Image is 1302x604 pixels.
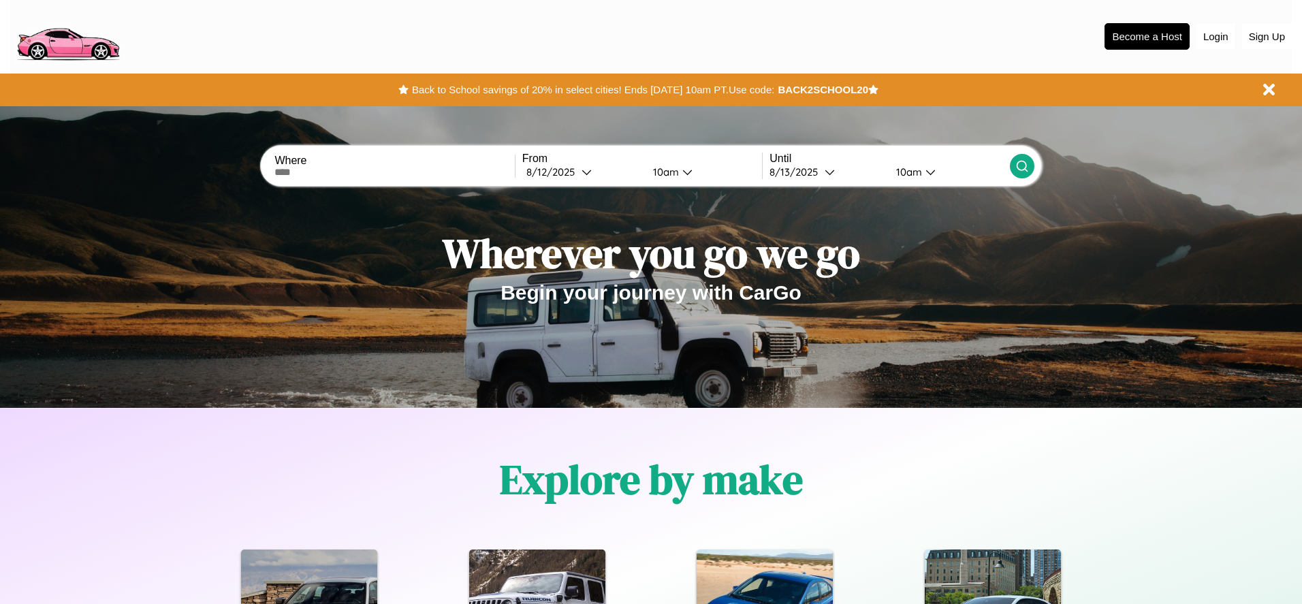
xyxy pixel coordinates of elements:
button: Login [1196,24,1235,49]
b: BACK2SCHOOL20 [778,84,868,95]
div: 8 / 12 / 2025 [526,165,582,178]
label: From [522,153,762,165]
button: 10am [885,165,1009,179]
div: 8 / 13 / 2025 [769,165,825,178]
label: Until [769,153,1009,165]
button: Become a Host [1105,23,1190,50]
label: Where [274,155,514,167]
img: logo [10,7,125,64]
button: Sign Up [1242,24,1292,49]
button: 10am [642,165,762,179]
button: Back to School savings of 20% in select cities! Ends [DATE] 10am PT.Use code: [409,80,778,99]
button: 8/12/2025 [522,165,642,179]
div: 10am [646,165,682,178]
h1: Explore by make [500,451,803,507]
div: 10am [889,165,925,178]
